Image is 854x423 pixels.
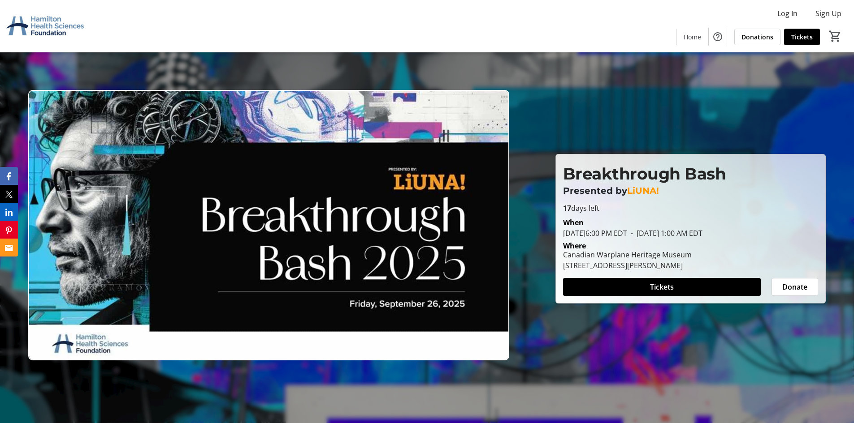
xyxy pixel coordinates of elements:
img: Hamilton Health Sciences Foundation's Logo [5,4,85,48]
span: LiUNA! [627,185,659,196]
div: Where [563,242,586,249]
button: Cart [827,28,843,44]
a: Tickets [784,29,820,45]
span: Presented by [563,185,627,196]
button: Donate [772,278,818,296]
p: Breakthrough Bash [563,162,818,186]
a: Donations [734,29,780,45]
span: Tickets [650,282,674,292]
a: Home [676,29,708,45]
span: Donate [782,282,807,292]
span: [DATE] 6:00 PM EDT [563,228,627,238]
button: Help [709,28,727,46]
span: Sign Up [815,8,841,19]
div: Canadian Warplane Heritage Museum [563,249,692,260]
span: Log In [777,8,798,19]
p: days left [563,203,818,214]
span: Home [684,32,701,42]
span: Tickets [791,32,813,42]
div: When [563,217,584,228]
span: [DATE] 1:00 AM EDT [627,228,702,238]
button: Log In [770,6,805,21]
div: [STREET_ADDRESS][PERSON_NAME] [563,260,692,271]
img: Campaign CTA Media Photo [28,90,509,360]
span: 17 [563,203,571,213]
span: Donations [741,32,773,42]
button: Sign Up [808,6,849,21]
button: Tickets [563,278,761,296]
span: - [627,228,637,238]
